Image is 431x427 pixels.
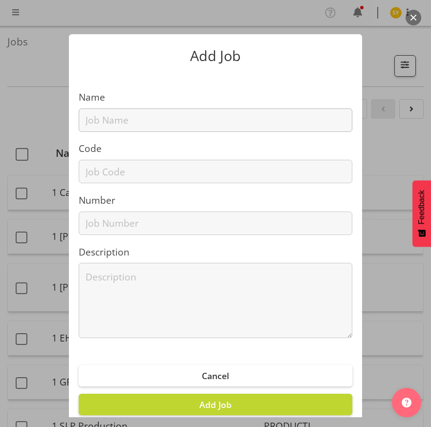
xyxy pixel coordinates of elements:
[79,160,352,183] input: Job Code
[417,190,426,224] span: Feedback
[79,212,352,235] input: Job Number
[202,370,229,382] span: Cancel
[199,399,232,410] span: Add Job
[79,108,352,132] input: Job Name
[79,193,352,208] label: Number
[79,49,352,63] p: Add Job
[79,365,352,386] button: Cancel
[79,90,352,105] label: Name
[79,142,352,156] label: Code
[412,180,431,247] button: Feedback - Show survey
[79,394,352,415] button: Add Job
[402,398,411,407] img: help-xxl-2.png
[79,245,352,259] label: Description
